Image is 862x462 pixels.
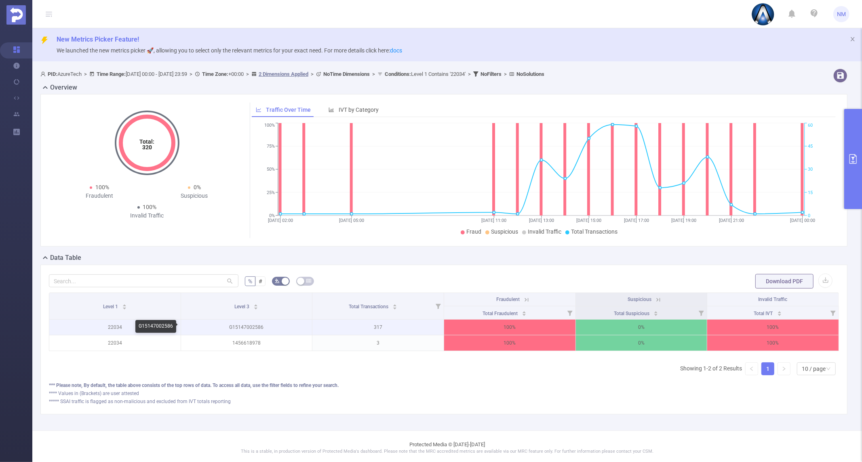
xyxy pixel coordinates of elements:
i: icon: thunderbolt [40,36,48,44]
span: We launched the new metrics picker 🚀, allowing you to select only the relevant metrics for your e... [57,47,402,54]
span: Fraud [466,228,481,235]
i: icon: caret-down [777,313,782,315]
i: icon: caret-up [122,303,126,305]
p: 22034 [49,320,181,335]
p: 1456618978 [181,335,312,351]
i: icon: bar-chart [329,107,334,113]
button: icon: close [850,35,856,44]
span: Level 1 Contains '22034' [385,71,466,77]
i: Filter menu [827,306,839,319]
span: IVT by Category [339,107,379,113]
div: G15147002586 [135,320,176,333]
span: Suspicious [628,297,651,302]
b: No Filters [481,71,502,77]
tspan: [DATE] 19:00 [671,218,696,223]
span: 100% [95,184,109,190]
div: Sort [122,303,127,308]
h2: Data Table [50,253,81,263]
i: icon: right [782,366,786,371]
span: Fraudulent [496,297,520,302]
span: AzureTech [DATE] 00:00 - [DATE] 23:59 +00:00 [40,71,544,77]
p: 100% [444,335,575,351]
span: Total Fraudulent [483,311,519,316]
button: Download PDF [755,274,814,288]
div: Sort [777,310,782,315]
i: icon: caret-up [522,310,527,312]
tspan: [DATE] 11:00 [481,218,506,223]
div: Fraudulent [52,192,147,200]
tspan: [DATE] 05:00 [339,218,364,223]
p: 22034 [49,335,181,351]
tspan: 60 [808,123,813,128]
i: icon: caret-down [522,313,527,315]
li: 1 [761,362,774,375]
b: Conditions : [385,71,411,77]
i: icon: table [306,278,311,283]
tspan: [DATE] 00:00 [790,218,815,223]
span: Suspicious [491,228,518,235]
p: 100% [707,320,839,335]
a: 1 [762,363,774,375]
span: > [466,71,473,77]
li: Showing 1-2 of 2 Results [680,362,742,375]
p: This is a stable, in production version of Protected Media's dashboard. Please note that the MRC ... [53,448,842,455]
tspan: 25% [267,190,275,195]
tspan: 45 [808,144,813,149]
i: icon: caret-down [254,306,258,309]
b: PID: [48,71,57,77]
span: Invalid Traffic [759,297,788,302]
a: docs [390,47,402,54]
i: icon: caret-up [654,310,658,312]
b: No Time Dimensions [323,71,370,77]
div: Suspicious [147,192,242,200]
i: Filter menu [696,306,707,319]
img: Protected Media [6,5,26,25]
i: Filter menu [564,306,575,319]
span: 100% [143,204,157,210]
span: Level 3 [235,304,251,309]
div: Sort [653,310,658,315]
i: icon: caret-up [254,303,258,305]
div: Sort [522,310,527,315]
div: Sort [392,303,397,308]
span: # [259,278,262,284]
tspan: 0% [269,213,275,218]
p: G15147002586 [181,320,312,335]
div: 10 / page [802,363,826,375]
tspan: [DATE] 15:00 [576,218,601,223]
tspan: 100% [264,123,275,128]
span: > [370,71,377,77]
div: Sort [253,303,258,308]
span: Total IVT [754,311,774,316]
p: 317 [312,320,444,335]
span: 0% [194,184,201,190]
tspan: 320 [142,144,152,151]
p: 100% [444,320,575,335]
span: Traffic Over Time [266,107,311,113]
span: Total Suspicious [614,311,651,316]
span: > [187,71,195,77]
tspan: Total: [139,138,154,145]
i: icon: bg-colors [275,278,280,283]
li: Previous Page [745,362,758,375]
b: No Solutions [516,71,544,77]
input: Search... [49,274,238,287]
div: *** Please note, By default, the table above consists of the top rows of data. To access all data... [49,382,839,389]
i: icon: close [850,36,856,42]
h2: Overview [50,83,77,92]
span: Invalid Traffic [528,228,561,235]
div: Invalid Traffic [99,211,194,220]
i: icon: caret-down [393,306,397,309]
li: Next Page [778,362,790,375]
p: 3 [312,335,444,351]
span: > [502,71,509,77]
tspan: [DATE] 21:00 [719,218,744,223]
tspan: 0 [808,213,810,218]
i: icon: left [749,366,754,371]
tspan: 75% [267,144,275,149]
span: New Metrics Picker Feature! [57,36,139,43]
div: ***** SSAI traffic is flagged as non-malicious and excluded from IVT totals reporting [49,398,839,405]
span: > [308,71,316,77]
p: 0% [576,320,707,335]
span: Total Transactions [571,228,618,235]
